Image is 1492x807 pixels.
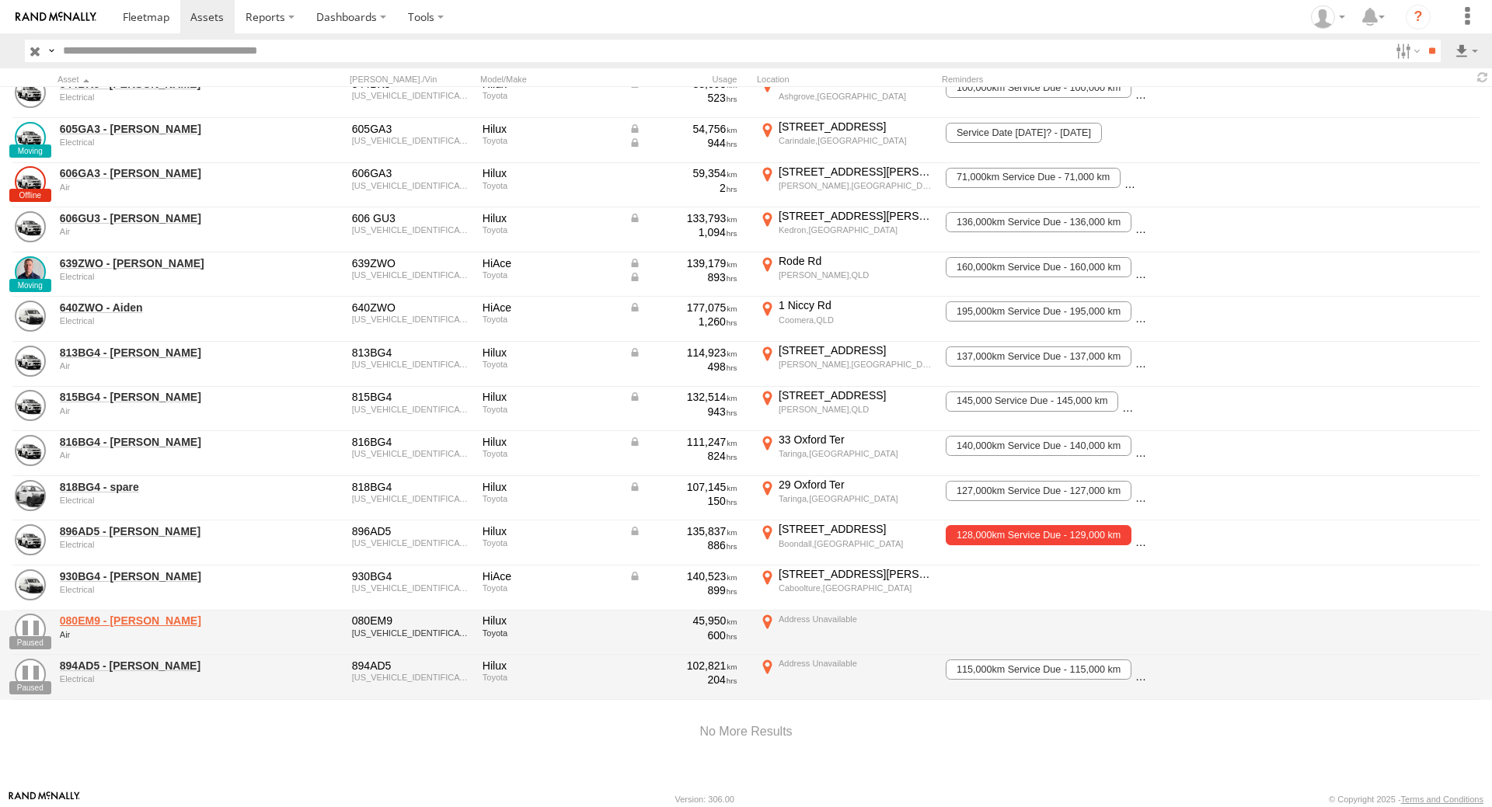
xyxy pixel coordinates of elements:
[629,225,737,239] div: 1,094
[779,135,933,146] div: Carindale,[GEOGRAPHIC_DATA]
[352,122,472,136] div: 605GA3
[779,254,933,268] div: Rode Rd
[60,361,273,370] div: undefined
[483,614,618,628] div: Hilux
[483,435,618,449] div: Hilux
[757,298,936,340] label: Click to View Current Location
[60,301,273,315] a: 640ZWO - Aiden
[352,480,472,494] div: 818BG4
[779,404,933,415] div: [PERSON_NAME],QLD
[15,122,46,153] a: View Asset Details
[629,360,737,374] div: 498
[757,343,936,385] label: Click to View Current Location
[779,583,933,593] div: Caboolture,[GEOGRAPHIC_DATA]
[483,628,618,638] div: Toyota
[779,209,933,223] div: [STREET_ADDRESS][PERSON_NAME]
[480,74,620,85] div: Model/Make
[757,522,936,564] label: Click to View Current Location
[483,211,618,225] div: Hilux
[779,493,933,504] div: Taringa,[GEOGRAPHIC_DATA]
[350,74,474,85] div: [PERSON_NAME]./Vin
[60,614,273,628] a: 080EM9 - [PERSON_NAME]
[675,795,734,804] div: Version: 306.00
[15,524,46,555] a: View Asset Details
[60,630,273,639] div: undefined
[483,301,618,315] div: HiAce
[352,166,472,180] div: 606GA3
[1329,795,1483,804] div: © Copyright 2025 -
[757,74,936,85] div: Location
[946,168,1121,188] span: 71,000km Service Due - 71,000 km
[483,583,618,593] div: Toyota
[483,166,618,180] div: Hilux
[757,388,936,430] label: Click to View Current Location
[60,183,273,192] div: undefined
[16,12,96,23] img: rand-logo.svg
[942,74,1190,85] div: Reminders
[15,390,46,421] a: View Asset Details
[779,388,933,402] div: [STREET_ADDRESS]
[629,659,737,673] div: 102,821
[779,567,933,581] div: [STREET_ADDRESS][PERSON_NAME]
[629,390,737,404] div: Data from Vehicle CANbus
[779,270,933,280] div: [PERSON_NAME],QLD
[483,346,618,360] div: Hilux
[483,494,618,503] div: Toyota
[352,181,472,190] div: MR0CX3CB104338878
[1406,5,1431,30] i: ?
[629,270,737,284] div: Data from Vehicle CANbus
[15,435,46,466] a: View Asset Details
[629,524,737,538] div: Data from Vehicle CANbus
[352,538,472,548] div: MR0CX3CB804316277
[757,612,936,654] label: Click to View Current Location
[629,91,737,105] div: 523
[352,225,472,235] div: MR0CX3CB804316179
[60,256,273,270] a: 639ZWO - [PERSON_NAME]
[629,211,737,225] div: Data from Vehicle CANbus
[757,120,936,162] label: Click to View Current Location
[483,538,618,548] div: Toyota
[60,92,273,102] div: undefined
[946,78,1131,98] span: 100,000km Service Due - 100,000 km
[60,480,273,494] a: 818BG4 - spare
[60,450,273,460] div: undefined
[629,538,737,552] div: 886
[60,540,273,549] div: undefined
[483,449,618,458] div: Toyota
[15,346,46,377] a: View Asset Details
[629,673,737,687] div: 204
[946,481,1131,501] span: 127,000km Service Due - 127,000 km
[15,211,46,242] a: View Asset Details
[629,494,737,508] div: 150
[60,137,273,147] div: undefined
[352,494,472,503] div: MR0CX3CB804320023
[60,524,273,538] a: 896AD5 - [PERSON_NAME]
[483,136,618,145] div: Toyota
[483,225,618,235] div: Toyota
[629,569,737,583] div: Data from Vehicle CANbus
[1453,40,1480,62] label: Export results as...
[60,435,273,449] a: 816BG4 - [PERSON_NAME]
[629,628,737,642] div: 600
[946,301,1131,322] span: 195,000km Service Due - 195,000 km
[946,525,1131,545] span: 128,000km Service Due - 129,000 km
[757,254,936,296] label: Click to View Current Location
[352,569,472,583] div: 930BG4
[483,256,618,270] div: HiAce
[60,122,273,136] a: 605GA3 - [PERSON_NAME]
[352,315,472,324] div: JTFRM3AP108001594
[352,390,472,404] div: 815BG4
[629,480,737,494] div: Data from Vehicle CANbus
[779,478,933,492] div: 29 Oxford Ter
[779,448,933,459] div: Taringa,[GEOGRAPHIC_DATA]
[946,391,1118,412] span: 145,000 Service Due - 145,000 km
[757,75,936,117] label: Click to View Current Location
[757,165,936,207] label: Click to View Current Location
[629,166,737,180] div: 59,354
[483,480,618,494] div: Hilux
[45,40,58,62] label: Search Query
[1473,70,1492,85] span: Refresh
[352,136,472,145] div: MR0CX3CBX04338877
[946,436,1131,456] span: 140,000km Service Due - 140,000 km
[483,181,618,190] div: Toyota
